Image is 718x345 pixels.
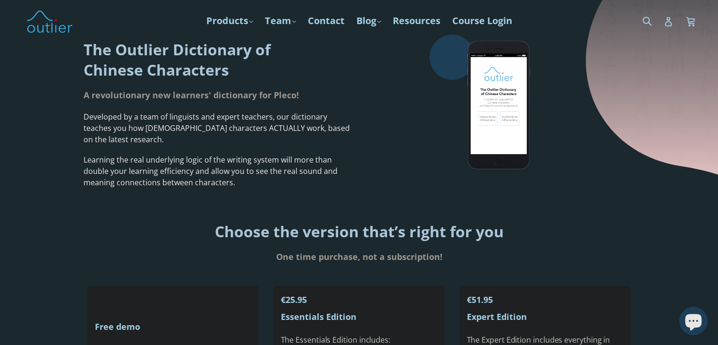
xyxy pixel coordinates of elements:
[84,112,350,145] span: Developed by a team of linguists and expert teachers, our dictionary teaches you how [DEMOGRAPHIC...
[388,12,445,29] a: Resources
[467,294,493,305] span: €51.95
[84,155,338,188] span: Learning the real underlying logic of the writing system will more than double your learning effi...
[303,12,349,29] a: Contact
[95,321,252,332] h1: Free demo
[281,311,438,322] h1: Essentials Edition
[467,335,569,345] span: The Expert Edition includes e
[84,39,352,80] h1: The Outlier Dictionary of Chinese Characters
[467,311,624,322] h1: Expert Edition
[281,294,307,305] span: €25.95
[260,12,301,29] a: Team
[448,12,517,29] a: Course Login
[202,12,258,29] a: Products
[676,307,710,337] inbox-online-store-chat: Shopify online store chat
[84,89,352,101] h1: A revolutionary new learners' dictionary for Pleco!
[352,12,386,29] a: Blog
[640,11,666,30] input: Search
[281,335,390,345] span: The Essentials Edition includes:
[26,7,73,34] img: Outlier Linguistics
